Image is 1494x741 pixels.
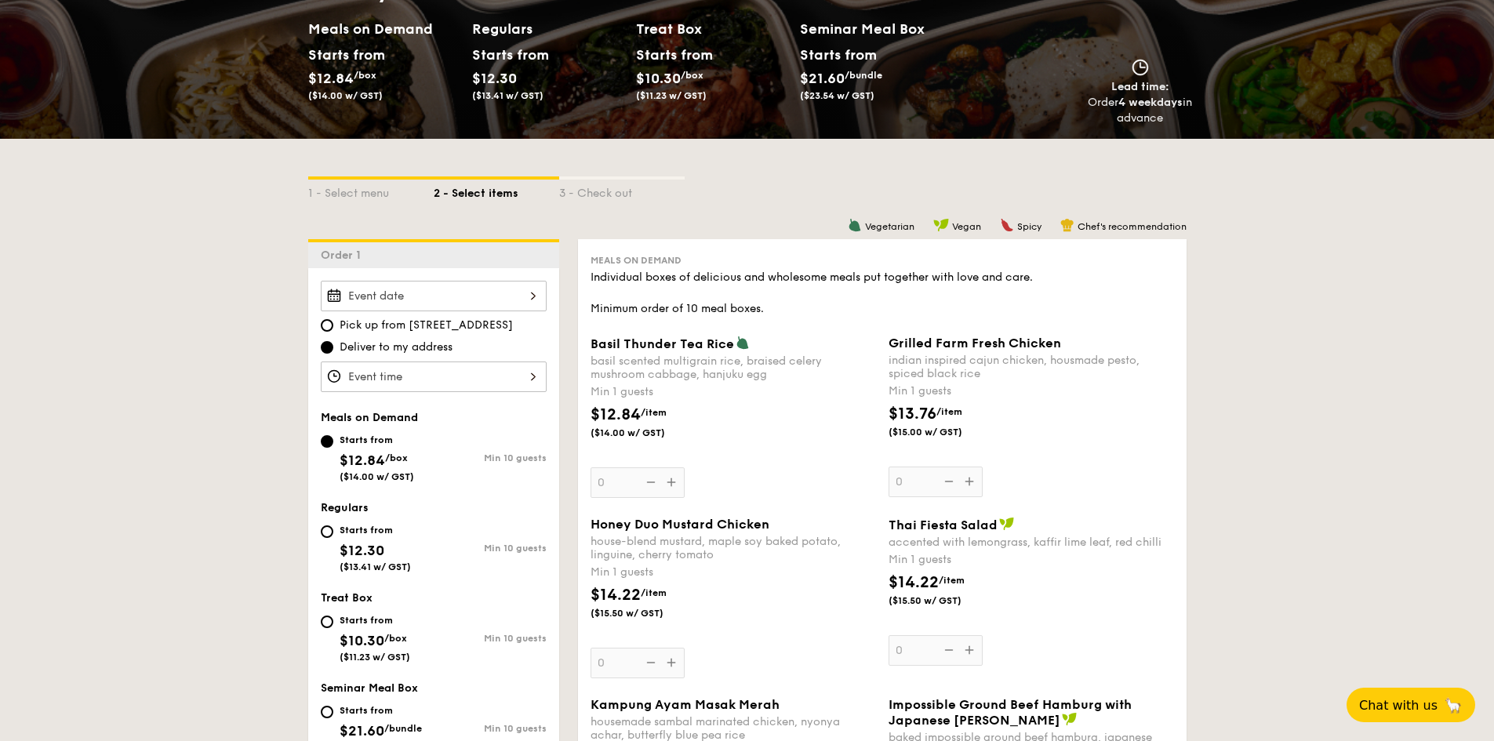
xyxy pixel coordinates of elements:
span: /item [936,406,962,417]
div: basil scented multigrain rice, braised celery mushroom cabbage, hanjuku egg [591,354,876,381]
img: icon-chef-hat.a58ddaea.svg [1060,218,1074,232]
span: $10.30 [636,70,681,87]
span: $21.60 [340,722,384,739]
span: Spicy [1017,221,1041,232]
div: 1 - Select menu [308,180,434,202]
span: Thai Fiesta Salad [889,518,998,532]
div: Min 10 guests [434,543,547,554]
span: /item [641,587,667,598]
span: Order 1 [321,249,367,262]
span: Deliver to my address [340,340,453,355]
span: ($15.50 w/ GST) [591,607,697,619]
div: Starts from [340,434,414,446]
span: ($13.41 w/ GST) [472,90,543,101]
span: Meals on Demand [591,255,682,266]
h2: Seminar Meal Box [800,18,964,40]
span: $13.76 [889,405,936,423]
span: Lead time: [1111,80,1169,93]
span: Regulars [321,501,369,514]
div: Min 1 guests [591,565,876,580]
img: icon-vegan.f8ff3823.svg [933,218,949,232]
span: Seminar Meal Box [321,681,418,695]
span: ($23.54 w/ GST) [800,90,874,101]
img: icon-clock.2db775ea.svg [1129,59,1152,76]
input: Event date [321,281,547,311]
div: Min 10 guests [434,723,547,734]
span: ($13.41 w/ GST) [340,561,411,572]
span: Kampung Ayam Masak Merah [591,697,780,712]
img: icon-vegetarian.fe4039eb.svg [736,336,750,350]
span: Grilled Farm Fresh Chicken [889,336,1061,351]
span: $14.22 [889,573,939,592]
span: Chat with us [1359,698,1438,713]
img: icon-vegan.f8ff3823.svg [999,517,1015,531]
img: icon-vegetarian.fe4039eb.svg [848,218,862,232]
h2: Meals on Demand [308,18,460,40]
span: $12.30 [472,70,517,87]
span: /box [385,452,408,463]
input: Starts from$10.30/box($11.23 w/ GST)Min 10 guests [321,616,333,628]
div: Min 10 guests [434,452,547,463]
span: /box [354,70,376,81]
div: indian inspired cajun chicken, housmade pesto, spiced black rice [889,354,1174,380]
div: Individual boxes of delicious and wholesome meals put together with love and care. Minimum order ... [591,270,1174,317]
span: Treat Box [321,591,373,605]
span: Meals on Demand [321,411,418,424]
span: ($11.23 w/ GST) [340,652,410,663]
div: Order in advance [1088,95,1193,126]
div: Starts from [340,614,410,627]
span: $21.60 [800,70,845,87]
span: /item [641,407,667,418]
span: ($11.23 w/ GST) [636,90,707,101]
div: Starts from [308,43,378,67]
span: $12.30 [340,542,384,559]
span: /box [384,633,407,644]
div: Starts from [340,524,411,536]
span: ($14.00 w/ GST) [591,427,697,439]
span: ($15.00 w/ GST) [889,426,995,438]
span: Pick up from [STREET_ADDRESS] [340,318,513,333]
span: $14.22 [591,586,641,605]
button: Chat with us🦙 [1347,688,1475,722]
div: 2 - Select items [434,180,559,202]
span: 🦙 [1444,696,1463,714]
div: Min 1 guests [889,552,1174,568]
span: Impossible Ground Beef Hamburg with Japanese [PERSON_NAME] [889,697,1132,728]
input: Starts from$21.60/bundle($23.54 w/ GST)Min 10 guests [321,706,333,718]
div: Starts from [800,43,876,67]
div: Min 10 guests [434,633,547,644]
input: Event time [321,361,547,392]
input: Starts from$12.30($13.41 w/ GST)Min 10 guests [321,525,333,538]
span: Basil Thunder Tea Rice [591,336,734,351]
h2: Regulars [472,18,623,40]
span: /bundle [845,70,882,81]
span: $10.30 [340,632,384,649]
div: 3 - Check out [559,180,685,202]
div: house-blend mustard, maple soy baked potato, linguine, cherry tomato [591,535,876,561]
img: icon-vegan.f8ff3823.svg [1062,712,1078,726]
span: ($14.00 w/ GST) [340,471,414,482]
span: Vegan [952,221,981,232]
span: /box [681,70,703,81]
span: /item [939,575,965,586]
div: Min 1 guests [591,384,876,400]
span: $12.84 [308,70,354,87]
span: $12.84 [340,452,385,469]
span: ($14.00 w/ GST) [308,90,383,101]
div: Starts from [472,43,542,67]
strong: 4 weekdays [1118,96,1183,109]
div: accented with lemongrass, kaffir lime leaf, red chilli [889,536,1174,549]
div: Starts from [340,704,422,717]
div: Starts from [636,43,706,67]
input: Pick up from [STREET_ADDRESS] [321,319,333,332]
span: Chef's recommendation [1078,221,1187,232]
span: $12.84 [591,405,641,424]
img: icon-spicy.37a8142b.svg [1000,218,1014,232]
div: Min 1 guests [889,383,1174,399]
input: Deliver to my address [321,341,333,354]
span: Vegetarian [865,221,914,232]
h2: Treat Box [636,18,787,40]
span: ($15.50 w/ GST) [889,594,995,607]
span: /bundle [384,723,422,734]
span: Honey Duo Mustard Chicken [591,517,769,532]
